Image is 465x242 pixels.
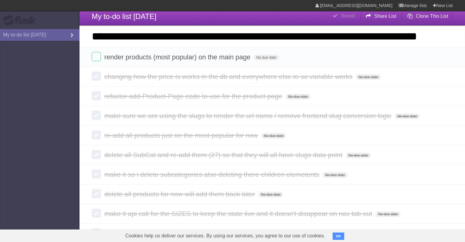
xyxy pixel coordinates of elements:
[286,94,310,99] span: No due date
[416,13,448,19] b: Clone This List
[104,112,393,120] span: make sure we are using the slugs to render the url name / remove frontend slug conversion logic
[402,11,453,22] button: Clone This List
[92,72,101,81] label: Done
[346,153,371,158] span: No due date
[92,91,101,100] label: Done
[104,151,344,159] span: delete all SubCat and re-add them (27) so that they will all have slugs data point
[261,133,286,139] span: No due date
[104,92,284,100] span: refactor add-Product-Page code to use for the product page
[395,114,419,119] span: No due date
[119,230,331,242] span: Cookies help us deliver our services. By using our services, you agree to our use of cookies.
[258,192,283,197] span: No due date
[361,11,401,22] button: Share List
[341,13,355,18] b: Saved
[92,12,157,20] span: My to-do list [DATE]
[92,150,101,159] label: Done
[374,13,396,19] b: Share List
[254,55,279,60] span: No due date
[323,172,347,178] span: No due date
[104,190,256,198] span: delete all products for now will add them back later
[333,233,345,240] button: OK
[92,52,101,61] label: Done
[92,130,101,140] label: Done
[104,210,374,218] span: make it api call for the SIZES to keep the state live and it doesn't disappear on nav tab out
[375,211,400,217] span: No due date
[104,53,252,61] span: render products (most popular) on the main page
[104,73,354,80] span: changing how the price is works in the db and everywhere else to so variable works
[104,171,321,178] span: make it so i delete subcategories also deleting there children elemetents
[92,189,101,198] label: Done
[104,132,260,139] span: re-add all products just on the most-popular for now
[92,228,101,237] label: Done
[92,169,101,179] label: Done
[92,111,101,120] label: Done
[92,209,101,218] label: Done
[356,74,381,80] span: No due date
[3,15,40,26] div: Flask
